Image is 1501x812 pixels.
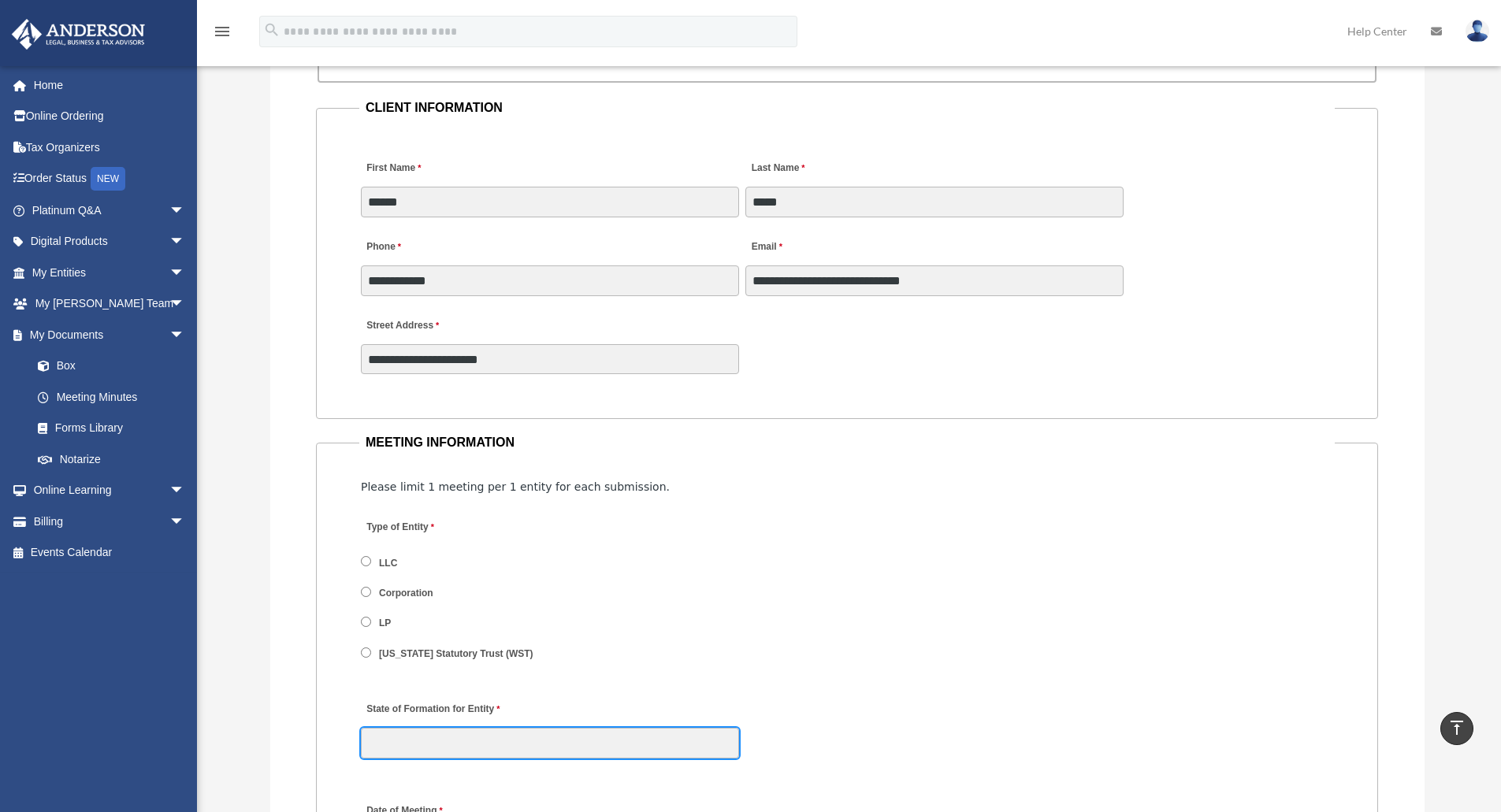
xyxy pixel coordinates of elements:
label: Email [745,237,786,258]
a: Platinum Q&Aarrow_drop_down [11,195,209,226]
label: [US_STATE] Statutory Trust (WST) [374,647,539,661]
label: Street Address [361,316,511,337]
span: arrow_drop_down [169,195,201,227]
img: Anderson Advisors Platinum Portal [7,19,150,50]
span: arrow_drop_down [169,506,201,538]
span: arrow_drop_down [169,319,201,351]
label: First Name [361,158,425,180]
label: Last Name [745,158,808,180]
a: Notarize [22,443,209,475]
span: arrow_drop_down [169,226,201,258]
a: Tax Organizers [11,132,209,163]
legend: MEETING INFORMATION [359,432,1335,454]
div: NEW [91,167,125,191]
a: Events Calendar [11,537,209,569]
img: User Pic [1466,20,1489,43]
a: Online Ordering [11,101,209,132]
span: Please limit 1 meeting per 1 entity for each submission. [361,480,670,493]
a: My Documentsarrow_drop_down [11,319,209,350]
a: menu [213,28,232,41]
a: Forms Library [22,413,209,444]
label: Type of Entity [361,517,511,539]
a: Box [22,350,209,382]
a: Meeting Minutes [22,381,201,413]
a: Order StatusNEW [11,163,209,195]
i: vertical_align_top [1447,718,1466,737]
a: Billingarrow_drop_down [11,506,209,537]
i: search [263,21,281,39]
span: arrow_drop_down [169,257,201,289]
a: Digital Productsarrow_drop_down [11,226,209,258]
a: Home [11,69,209,101]
label: State of Formation for Entity [361,699,503,721]
label: Phone [361,237,405,258]
a: My Entitiesarrow_drop_down [11,257,209,288]
a: My [PERSON_NAME] Teamarrow_drop_down [11,288,209,320]
legend: CLIENT INFORMATION [359,97,1335,119]
span: arrow_drop_down [169,475,201,507]
a: Online Learningarrow_drop_down [11,475,209,506]
i: menu [213,22,232,41]
label: LP [374,617,397,631]
span: arrow_drop_down [169,288,201,321]
label: LLC [374,556,403,570]
label: Corporation [374,587,439,601]
a: vertical_align_top [1440,712,1473,745]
